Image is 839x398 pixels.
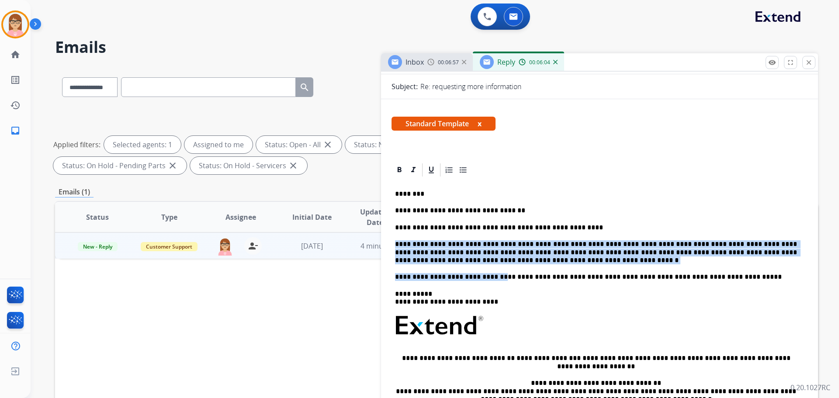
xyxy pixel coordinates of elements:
[161,212,177,222] span: Type
[55,38,818,56] h2: Emails
[3,12,28,37] img: avatar
[787,59,794,66] mat-icon: fullscreen
[10,75,21,85] mat-icon: list_alt
[457,163,470,177] div: Bullet List
[407,163,420,177] div: Italic
[55,187,94,197] p: Emails (1)
[104,136,181,153] div: Selected agents: 1
[225,212,256,222] span: Assignee
[184,136,253,153] div: Assigned to me
[345,136,437,153] div: Status: New - Initial
[53,157,187,174] div: Status: On Hold - Pending Parts
[167,160,178,171] mat-icon: close
[248,241,258,251] mat-icon: person_remove
[361,241,407,251] span: 4 minutes ago
[768,59,776,66] mat-icon: remove_red_eye
[425,163,438,177] div: Underline
[497,57,515,67] span: Reply
[420,81,521,92] p: Re: requesting more information
[10,125,21,136] mat-icon: inbox
[190,157,307,174] div: Status: On Hold - Servicers
[292,212,332,222] span: Initial Date
[392,117,496,131] span: Standard Template
[86,212,109,222] span: Status
[805,59,813,66] mat-icon: close
[299,82,310,93] mat-icon: search
[406,57,424,67] span: Inbox
[392,81,418,92] p: Subject:
[790,382,830,393] p: 0.20.1027RC
[393,163,406,177] div: Bold
[256,136,342,153] div: Status: Open - All
[53,139,101,150] p: Applied filters:
[301,241,323,251] span: [DATE]
[443,163,456,177] div: Ordered List
[10,49,21,60] mat-icon: home
[478,118,482,129] button: x
[288,160,298,171] mat-icon: close
[529,59,550,66] span: 00:06:04
[355,207,395,228] span: Updated Date
[10,100,21,111] mat-icon: history
[78,242,118,251] span: New - Reply
[438,59,459,66] span: 00:06:57
[322,139,333,150] mat-icon: close
[141,242,198,251] span: Customer Support
[216,237,234,256] img: agent-avatar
